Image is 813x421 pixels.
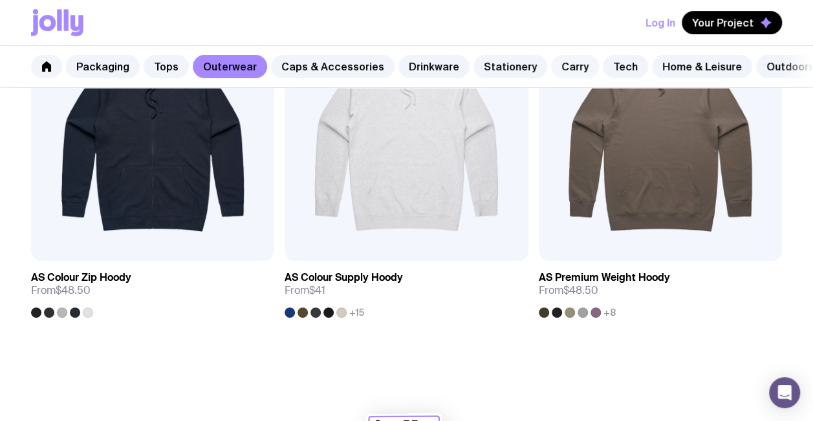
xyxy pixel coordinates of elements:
[563,283,598,297] span: $48.50
[603,55,648,78] a: Tech
[285,271,403,284] h3: AS Colour Supply Hoody
[31,271,131,284] h3: AS Colour Zip Hoody
[349,307,364,318] span: +15
[603,307,616,318] span: +8
[309,283,325,297] span: $41
[56,283,91,297] span: $48.50
[31,261,274,318] a: AS Colour Zip HoodyFrom$48.50
[271,55,395,78] a: Caps & Accessories
[193,55,267,78] a: Outerwear
[539,261,782,318] a: AS Premium Weight HoodyFrom$48.50+8
[769,377,800,408] div: Open Intercom Messenger
[645,11,675,34] button: Log In
[692,16,753,29] span: Your Project
[539,271,670,284] h3: AS Premium Weight Hoody
[473,55,547,78] a: Stationery
[31,284,91,297] span: From
[551,55,599,78] a: Carry
[66,55,140,78] a: Packaging
[285,261,528,318] a: AS Colour Supply HoodyFrom$41+15
[144,55,189,78] a: Tops
[539,284,598,297] span: From
[652,55,752,78] a: Home & Leisure
[398,55,470,78] a: Drinkware
[682,11,782,34] button: Your Project
[285,284,325,297] span: From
